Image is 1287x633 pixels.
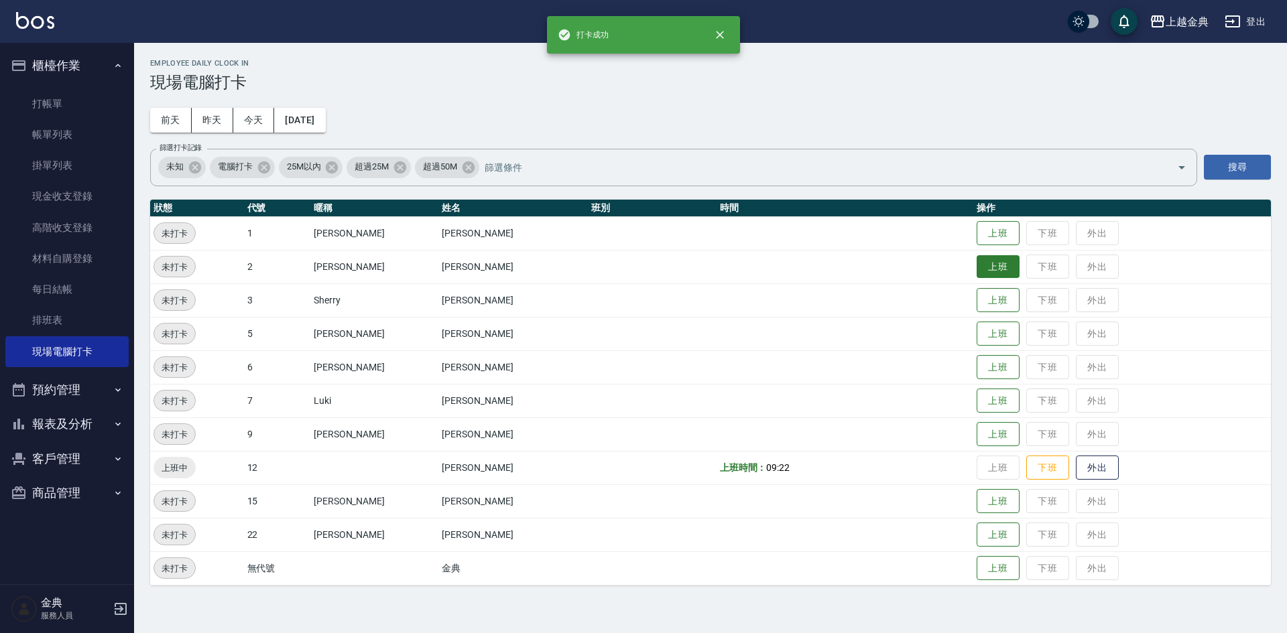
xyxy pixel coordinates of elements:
[977,355,1020,380] button: 上班
[244,250,310,283] td: 2
[438,518,588,551] td: [PERSON_NAME]
[244,417,310,451] td: 9
[1111,8,1138,35] button: save
[977,221,1020,246] button: 上班
[244,384,310,417] td: 7
[977,389,1020,413] button: 上班
[438,216,588,250] td: [PERSON_NAME]
[310,350,439,384] td: [PERSON_NAME]
[154,494,195,508] span: 未打卡
[438,484,588,518] td: [PERSON_NAME]
[244,518,310,551] td: 22
[438,350,588,384] td: [PERSON_NAME]
[977,255,1020,279] button: 上班
[588,200,717,217] th: 班別
[310,317,439,350] td: [PERSON_NAME]
[41,596,109,610] h5: 金典
[310,283,439,317] td: Sherry
[5,88,129,119] a: 打帳單
[558,28,609,42] span: 打卡成功
[5,476,129,510] button: 商品管理
[310,484,439,518] td: [PERSON_NAME]
[154,327,195,341] span: 未打卡
[438,317,588,350] td: [PERSON_NAME]
[11,595,38,622] img: Person
[158,157,206,178] div: 未知
[310,200,439,217] th: 暱稱
[160,143,202,153] label: 篩選打卡記錄
[274,108,325,133] button: [DATE]
[705,20,735,50] button: close
[154,260,195,274] span: 未打卡
[5,441,129,476] button: 客戶管理
[154,226,195,240] span: 未打卡
[244,283,310,317] td: 3
[154,561,195,575] span: 未打卡
[977,288,1020,313] button: 上班
[244,451,310,484] td: 12
[438,283,588,317] td: [PERSON_NAME]
[210,157,275,178] div: 電腦打卡
[5,243,129,274] a: 材料自購登錄
[438,200,588,217] th: 姓名
[5,274,129,305] a: 每日結帳
[1219,9,1271,34] button: 登出
[150,73,1271,92] h3: 現場電腦打卡
[1171,157,1192,178] button: Open
[438,384,588,417] td: [PERSON_NAME]
[977,522,1020,547] button: 上班
[5,305,129,336] a: 排班表
[244,317,310,350] td: 5
[154,293,195,307] span: 未打卡
[438,451,588,484] td: [PERSON_NAME]
[977,322,1020,346] button: 上班
[310,384,439,417] td: Luki
[1204,155,1271,180] button: 搜尋
[5,48,129,83] button: 櫃檯作業
[973,200,1271,217] th: 操作
[720,462,767,473] b: 上班時間：
[154,528,195,542] span: 未打卡
[5,119,129,150] a: 帳單列表
[1026,455,1069,480] button: 下班
[310,216,439,250] td: [PERSON_NAME]
[244,200,310,217] th: 代號
[158,160,192,173] span: 未知
[310,250,439,283] td: [PERSON_NAME]
[438,551,588,585] td: 金典
[154,394,195,408] span: 未打卡
[279,160,329,173] span: 25M以內
[279,157,343,178] div: 25M以內
[717,200,973,217] th: 時間
[766,462,790,473] span: 09:22
[438,417,588,451] td: [PERSON_NAME]
[5,181,129,212] a: 現金收支登錄
[244,484,310,518] td: 15
[347,157,411,178] div: 超過25M
[154,461,196,475] span: 上班中
[415,157,479,178] div: 超過50M
[244,551,310,585] td: 無代號
[233,108,275,133] button: 今天
[16,12,54,29] img: Logo
[150,200,244,217] th: 狀態
[347,160,397,173] span: 超過25M
[1076,455,1119,480] button: 外出
[154,360,195,374] span: 未打卡
[150,108,192,133] button: 前天
[244,216,310,250] td: 1
[192,108,233,133] button: 昨天
[154,427,195,441] span: 未打卡
[5,212,129,243] a: 高階收支登錄
[1166,13,1209,30] div: 上越金典
[5,336,129,367] a: 現場電腦打卡
[5,407,129,441] button: 報表及分析
[977,489,1020,514] button: 上班
[310,417,439,451] td: [PERSON_NAME]
[244,350,310,384] td: 6
[5,372,129,407] button: 預約管理
[1144,8,1214,36] button: 上越金典
[415,160,465,173] span: 超過50M
[977,422,1020,447] button: 上班
[438,250,588,283] td: [PERSON_NAME]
